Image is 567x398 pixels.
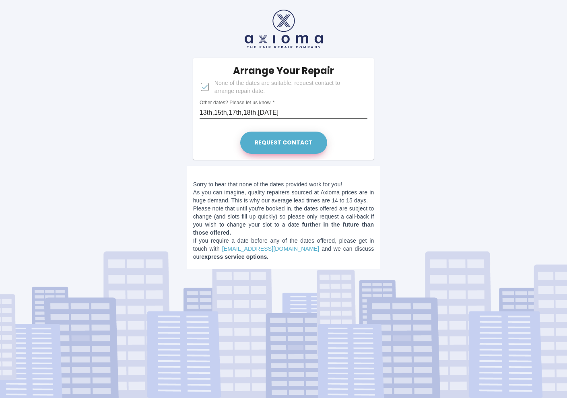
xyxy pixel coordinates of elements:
img: axioma [245,10,323,48]
button: Request contact [240,132,327,154]
label: Other dates? Please let us know. [200,99,274,106]
b: further in the future than those offered. [193,221,374,236]
p: Sorry to hear that none of the dates provided work for you! As you can imagine, quality repairers... [193,180,374,261]
b: express service options. [201,254,268,260]
span: None of the dates are suitable, request contact to arrange repair date. [214,79,361,95]
h5: Arrange Your Repair [233,64,334,77]
a: [EMAIL_ADDRESS][DOMAIN_NAME] [222,245,319,252]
